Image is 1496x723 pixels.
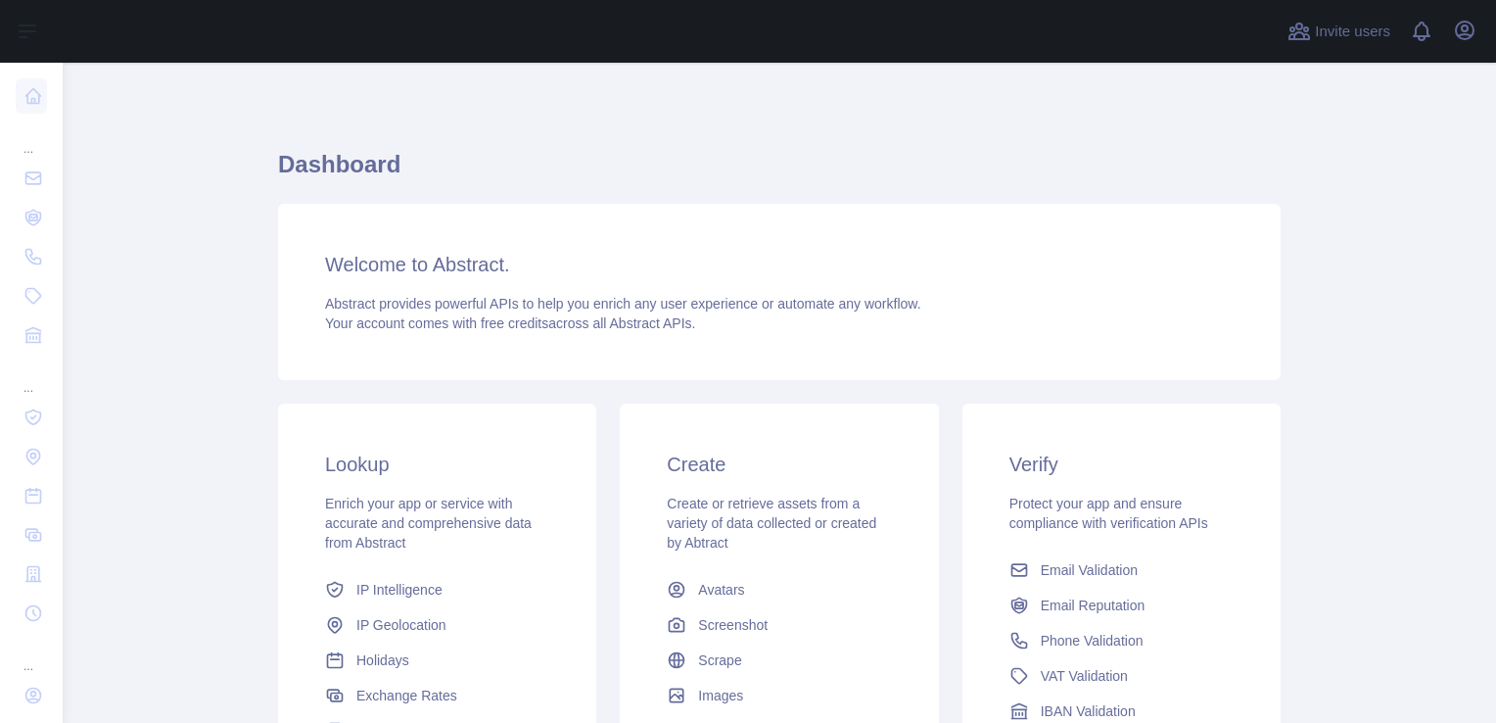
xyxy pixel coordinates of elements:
span: Enrich your app or service with accurate and comprehensive data from Abstract [325,496,532,551]
span: IBAN Validation [1041,701,1136,721]
span: Images [698,686,743,705]
a: Holidays [317,643,557,678]
a: Email Reputation [1002,588,1241,623]
a: VAT Validation [1002,658,1241,694]
a: IP Geolocation [317,607,557,643]
a: Scrape [659,643,899,678]
h3: Create [667,451,891,478]
span: Holidays [356,651,409,670]
span: Abstract provides powerful APIs to help you enrich any user experience or automate any workflow. [325,296,921,312]
span: Your account comes with across all Abstract APIs. [325,315,695,331]
span: Email Reputation [1041,596,1145,615]
span: Phone Validation [1041,631,1144,651]
span: Invite users [1315,21,1390,43]
div: ... [16,357,47,396]
a: Screenshot [659,607,899,643]
button: Invite users [1284,16,1394,47]
span: Exchange Rates [356,686,457,705]
a: Exchange Rates [317,678,557,713]
a: Images [659,678,899,713]
h3: Lookup [325,451,549,478]
span: IP Intelligence [356,580,443,600]
span: Protect your app and ensure compliance with verification APIs [1009,496,1208,531]
h1: Dashboard [278,149,1281,196]
a: Email Validation [1002,553,1241,588]
span: Scrape [698,651,741,670]
span: Email Validation [1041,560,1138,580]
span: IP Geolocation [356,615,446,635]
a: Phone Validation [1002,623,1241,658]
div: ... [16,635,47,674]
span: Create or retrieve assets from a variety of data collected or created by Abtract [667,496,876,551]
a: IP Intelligence [317,572,557,607]
a: Avatars [659,572,899,607]
h3: Verify [1009,451,1234,478]
h3: Welcome to Abstract. [325,251,1234,278]
span: VAT Validation [1041,666,1128,686]
span: Avatars [698,580,744,600]
div: ... [16,118,47,157]
span: Screenshot [698,615,768,635]
span: free credits [481,315,548,331]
